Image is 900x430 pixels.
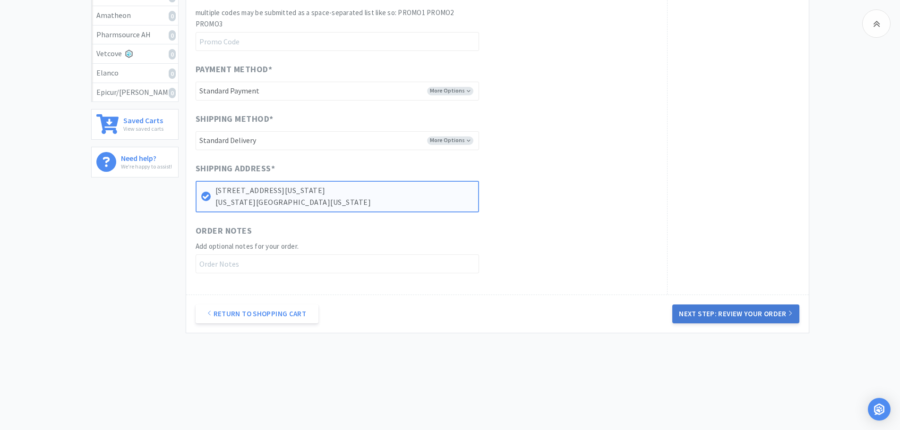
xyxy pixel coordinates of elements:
input: Promo Code [196,32,479,51]
a: Vetcove0 [92,44,178,64]
div: Open Intercom Messenger [868,398,891,421]
h6: Saved Carts [123,114,163,124]
span: Payment Method * [196,63,273,76]
a: Epicur/[PERSON_NAME]0 [92,83,178,102]
button: Next Step: Review Your Order [672,304,799,323]
div: Elanco [96,67,173,79]
h6: Need help? [121,152,172,162]
span: multiple codes may be submitted as a space-separated list like so: PROMO1 PROMO2 PROMO3 [196,8,454,28]
i: 0 [169,49,176,59]
div: Epicur/[PERSON_NAME] [96,86,173,99]
i: 0 [169,68,176,79]
p: View saved carts [123,124,163,133]
a: Return to Shopping Cart [196,304,318,323]
a: Saved CartsView saved carts [91,109,179,140]
div: Vetcove [96,48,173,60]
p: We're happy to assist! [121,162,172,171]
p: [STREET_ADDRESS][US_STATE] [215,185,473,197]
span: Shipping Address * [196,162,275,176]
div: Pharmsource AH [96,29,173,41]
a: Elanco0 [92,64,178,83]
span: Add optional notes for your order. [196,242,299,251]
i: 0 [169,11,176,21]
div: Amatheon [96,9,173,22]
a: Pharmsource AH0 [92,25,178,45]
p: [US_STATE][GEOGRAPHIC_DATA][US_STATE] [215,196,473,209]
a: Amatheon0 [92,6,178,25]
span: Shipping Method * [196,112,274,126]
input: Order Notes [196,254,479,273]
span: Order Notes [196,224,252,238]
i: 0 [169,30,176,41]
i: 0 [169,88,176,98]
